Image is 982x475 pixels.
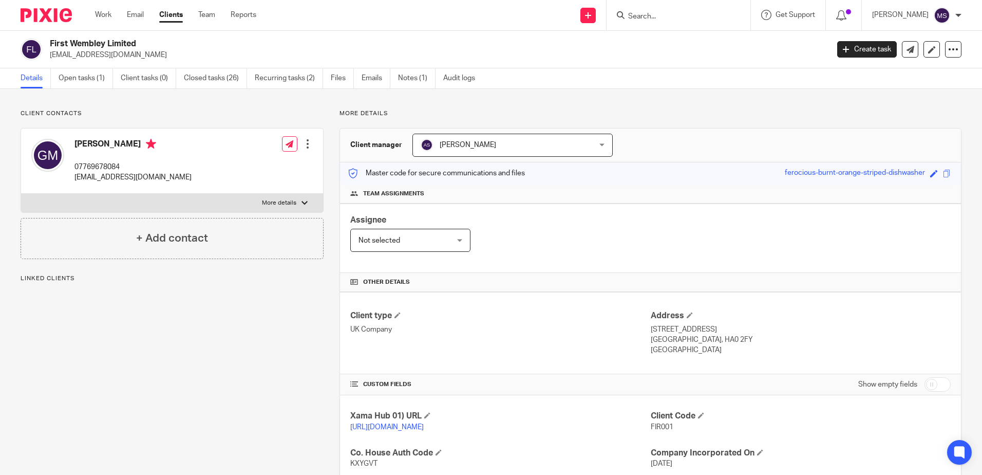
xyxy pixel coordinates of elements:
h4: Client type [350,310,650,321]
p: UK Company [350,324,650,335]
img: svg%3E [31,139,64,172]
span: FIR001 [651,424,673,431]
span: Assignee [350,216,386,224]
span: [DATE] [651,460,672,467]
p: 07769678084 [74,162,192,172]
p: [PERSON_NAME] [872,10,929,20]
a: Team [198,10,215,20]
a: Recurring tasks (2) [255,68,323,88]
p: Client contacts [21,109,324,118]
h4: Company Incorporated On [651,448,951,459]
img: svg%3E [421,139,433,151]
span: Get Support [776,11,815,19]
p: More details [262,199,296,207]
a: Details [21,68,51,88]
a: Files [331,68,354,88]
div: ferocious-burnt-orange-striped-dishwasher [785,168,925,179]
h4: Co. House Auth Code [350,448,650,459]
p: [EMAIL_ADDRESS][DOMAIN_NAME] [74,172,192,182]
p: [EMAIL_ADDRESS][DOMAIN_NAME] [50,50,822,60]
h4: Client Code [651,411,951,422]
a: Notes (1) [398,68,436,88]
span: KXYGVT [350,460,377,467]
label: Show empty fields [858,379,917,390]
a: Open tasks (1) [59,68,113,88]
h3: Client manager [350,140,402,150]
span: [PERSON_NAME] [440,141,496,149]
img: Pixie [21,8,72,22]
a: Create task [837,41,897,58]
a: Reports [231,10,256,20]
a: Closed tasks (26) [184,68,247,88]
a: Client tasks (0) [121,68,176,88]
img: svg%3E [934,7,950,24]
p: Master code for secure communications and files [348,168,525,178]
img: svg%3E [21,39,42,60]
p: [STREET_ADDRESS] [651,324,951,335]
span: Not selected [358,237,400,244]
h4: Xama Hub 01) URL [350,411,650,422]
i: Primary [146,139,156,149]
p: [GEOGRAPHIC_DATA], HA0 2FY [651,335,951,345]
h4: Address [651,310,951,321]
span: Other details [363,278,410,286]
a: Emails [362,68,390,88]
a: [URL][DOMAIN_NAME] [350,424,424,431]
h4: CUSTOM FIELDS [350,380,650,389]
p: [GEOGRAPHIC_DATA] [651,345,951,355]
a: Audit logs [443,68,483,88]
p: More details [339,109,961,118]
p: Linked clients [21,275,324,283]
h2: First Wembley Limited [50,39,667,49]
a: Work [95,10,111,20]
a: Email [127,10,144,20]
span: Team assignments [363,190,424,198]
h4: + Add contact [136,230,208,246]
a: Clients [159,10,183,20]
input: Search [627,12,720,22]
h4: [PERSON_NAME] [74,139,192,152]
